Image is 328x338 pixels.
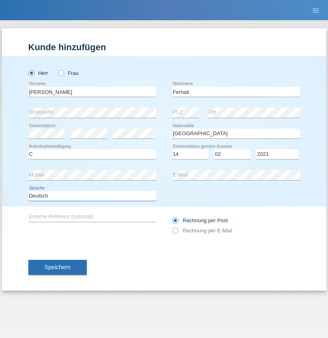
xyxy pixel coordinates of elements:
i: menu [312,6,320,15]
span: Speichern [45,264,71,270]
label: Rechnung per Post [172,217,228,223]
button: Speichern [28,260,87,275]
label: Rechnung per E-Mail [172,227,232,234]
a: menu [308,8,324,13]
input: Frau [58,70,63,75]
label: Frau [58,70,79,76]
input: Rechnung per Post [172,217,178,227]
input: Herr [28,70,34,75]
input: Rechnung per E-Mail [172,227,178,238]
h1: Kunde hinzufügen [28,42,300,52]
label: Herr [28,70,49,76]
